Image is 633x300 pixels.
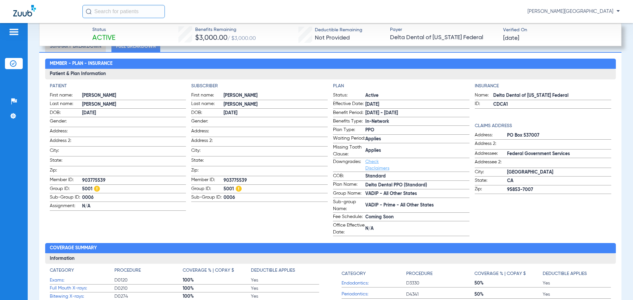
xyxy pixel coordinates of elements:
[365,225,469,232] span: N/A
[507,177,611,184] span: CA
[50,267,114,276] app-breakdown-title: Category
[195,26,256,33] span: Benefits Remaining
[342,267,406,279] app-breakdown-title: Category
[45,243,616,254] h2: Coverage Summary
[82,101,186,108] span: [PERSON_NAME]
[333,135,365,143] span: Waiting Period:
[50,83,186,90] h4: Patient
[191,118,224,127] span: Gender:
[45,59,616,69] h2: Member - Plan - Insurance
[114,285,183,292] span: D0210
[50,194,82,202] span: Sub-Group ID:
[251,267,295,274] h4: Deductible Applies
[50,167,82,176] span: Zip:
[82,92,186,99] span: [PERSON_NAME]
[82,5,165,18] input: Search for patients
[224,110,328,117] span: [DATE]
[507,169,611,176] span: [GEOGRAPHIC_DATA]
[365,182,469,189] span: Delta Dental PPO (Standard)
[236,186,242,192] img: Hazard
[50,118,82,127] span: Gender:
[507,186,611,193] span: 95853-7007
[13,5,36,16] img: Zuub Logo
[191,177,224,184] span: Member ID:
[191,194,224,202] span: Sub-Group ID:
[50,203,82,210] span: Assignment:
[94,186,100,192] img: Hazard
[333,213,365,221] span: Fee Schedule:
[493,101,611,108] span: CDCA1
[365,173,469,180] span: Standard
[503,34,519,42] span: [DATE]
[191,100,224,108] span: Last name:
[365,127,469,134] span: PPO
[390,26,497,33] span: Payer
[333,83,469,90] h4: Plan
[50,267,74,274] h4: Category
[82,186,186,193] span: 5001
[183,285,251,292] span: 100%
[475,177,507,185] span: State:
[507,132,611,139] span: PO Box 537007
[365,101,469,108] span: [DATE]
[45,41,106,52] li: Summary Breakdown
[50,109,82,117] span: DOB:
[493,92,611,99] span: Delta Dental of [US_STATE] Federal
[50,177,82,184] span: Member ID:
[333,181,365,189] span: Plan Name:
[50,185,82,193] span: Group ID:
[191,83,328,90] h4: Subscriber
[475,150,507,158] span: Addressee:
[365,159,389,171] a: Check Disclaimers
[183,267,251,276] app-breakdown-title: Coverage % | Copay $
[475,186,507,194] span: Zip:
[333,173,365,180] span: COB:
[251,293,319,300] span: Yes
[406,291,474,298] span: D4341
[183,277,251,284] span: 100%
[333,222,365,236] span: Office Effective Date:
[475,100,493,108] span: ID:
[50,293,114,300] span: Bitewing X-rays:
[251,285,319,292] span: Yes
[365,110,469,117] span: [DATE] - [DATE]
[475,92,493,100] span: Name:
[82,177,186,184] span: 903775539
[333,118,365,126] span: Benefits Type:
[365,147,469,154] span: Applies
[195,35,227,41] span: $3,000.00
[191,137,224,146] span: Address 2:
[333,109,365,117] span: Benefit Period:
[191,109,224,117] span: DOB:
[365,214,469,221] span: Coming Soon
[365,92,469,99] span: Active
[333,199,365,212] span: Sub-group Name:
[224,177,328,184] span: 903775539
[475,83,611,90] h4: Insurance
[191,128,224,137] span: Address:
[50,92,82,100] span: First name:
[475,132,507,140] span: Address:
[111,41,160,52] li: Full Breakdown
[50,100,82,108] span: Last name:
[82,194,186,201] span: 0006
[475,169,507,177] span: City:
[390,34,497,42] span: Delta Dental of [US_STATE] Federal
[114,267,183,276] app-breakdown-title: Procedure
[50,285,114,292] span: Full Mouth X-rays:
[333,92,365,100] span: Status:
[333,100,365,108] span: Effective Date:
[406,267,474,279] app-breakdown-title: Procedure
[86,9,92,14] img: Search Icon
[183,267,234,274] h4: Coverage % | Copay $
[227,36,256,41] span: / $3,000.00
[333,158,365,172] span: Downgrades:
[82,203,186,210] span: N/A
[191,167,224,176] span: Zip:
[543,291,611,298] span: Yes
[191,157,224,166] span: State:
